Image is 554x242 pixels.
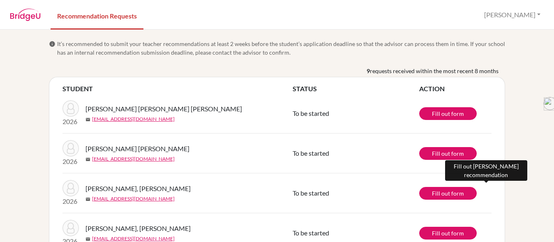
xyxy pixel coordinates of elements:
a: Fill out form [419,147,477,160]
img: Zelaya Monrroy, Eloisa Daniela [62,100,79,117]
div: Fill out [PERSON_NAME] recommendation [445,160,527,181]
a: [EMAIL_ADDRESS][DOMAIN_NAME] [92,195,175,203]
th: STATUS [293,84,419,94]
span: To be started [293,149,329,157]
a: Recommendation Requests [51,1,143,30]
span: info [49,41,55,47]
img: Reyes Penagos, María Alejandra [62,140,79,157]
span: mail [85,237,90,242]
p: 2026 [62,196,79,206]
span: It’s recommended to submit your teacher recommendations at least 2 weeks before the student’s app... [57,39,505,57]
span: requests received within the most recent 8 months [370,67,499,75]
a: [EMAIL_ADDRESS][DOMAIN_NAME] [92,115,175,123]
p: 2026 [62,157,79,166]
span: mail [85,197,90,202]
span: mail [85,117,90,122]
th: STUDENT [62,84,293,94]
img: Sagastume Medina, Gerson Levi [62,180,79,196]
img: Pedraza Vides, Gabriel Felipe [62,220,79,236]
a: Fill out form [419,107,477,120]
a: Fill out form [419,187,477,200]
b: 9 [367,67,370,75]
p: 2026 [62,117,79,127]
span: [PERSON_NAME], [PERSON_NAME] [85,224,191,233]
span: [PERSON_NAME] [PERSON_NAME] [85,144,189,154]
span: [PERSON_NAME] [PERSON_NAME] [PERSON_NAME] [85,104,242,114]
th: ACTION [419,84,492,94]
span: To be started [293,189,329,197]
a: Fill out form [419,227,477,240]
button: [PERSON_NAME] [480,7,544,23]
img: BridgeU logo [10,9,41,21]
a: [EMAIL_ADDRESS][DOMAIN_NAME] [92,155,175,163]
span: [PERSON_NAME], [PERSON_NAME] [85,184,191,194]
span: mail [85,157,90,162]
span: To be started [293,229,329,237]
span: To be started [293,109,329,117]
